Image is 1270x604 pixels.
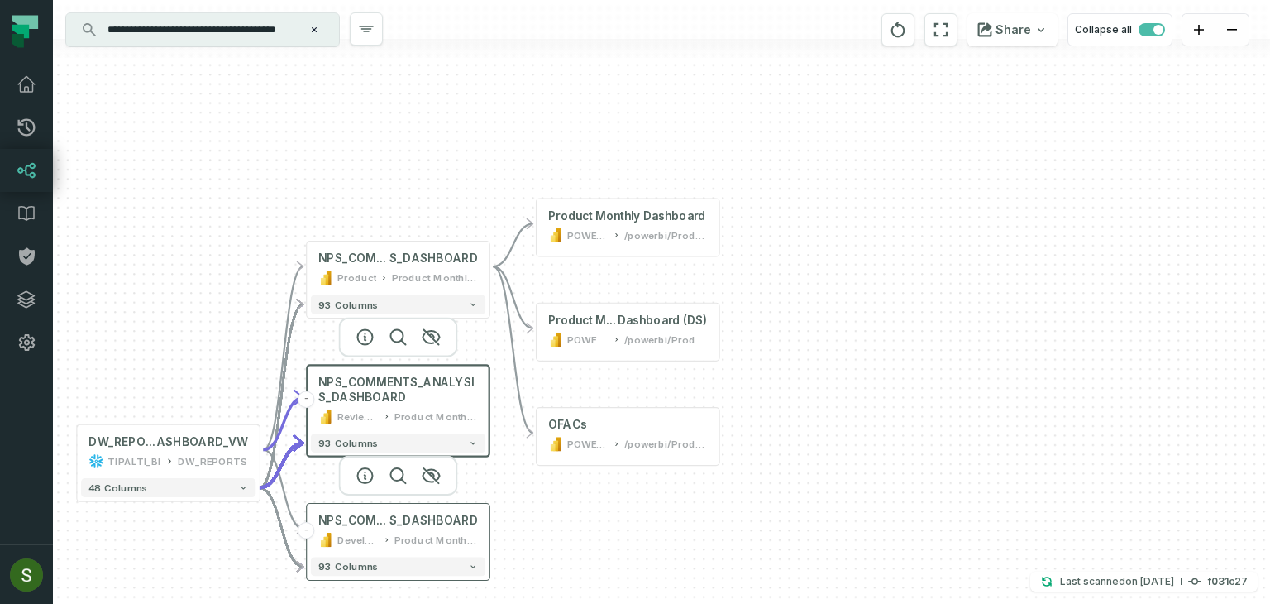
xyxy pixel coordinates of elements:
div: TIPALTI_BI [107,453,160,468]
button: - [298,391,315,408]
span: 93 columns [318,299,378,310]
span: 48 columns [88,482,147,494]
button: zoom out [1215,14,1249,46]
g: Edge from 6a95fff3c8d275aff1753a622ff4cec5 to 65c0c33b432564d1270039b2e98006f6 [260,488,303,567]
span: NPS_COMMENTS_ANALYSIS_DASHBOARD [318,375,478,405]
div: /powerbi/Product [624,228,708,242]
div: /powerbi/Product [624,437,708,452]
div: POWER BI [567,437,609,452]
span: NPS_COMMENTS_ANALYSI [318,252,389,266]
h4: f031c27 [1208,577,1248,587]
img: avatar of Sandro Piolia [10,558,43,592]
span: S_DASHBOARD [389,514,478,529]
button: - [298,522,315,539]
div: Review before production [337,409,380,424]
div: NPS_COMMENTS_ANALYSIS_DASHBOARD [318,514,478,529]
button: Last scanned[DATE] 8:56:27 PMf031c27 [1030,572,1258,592]
div: Product Monthly Dashboard [548,209,706,223]
span: Dashboard (DS) [618,313,708,328]
button: Collapse all [1067,13,1172,46]
span: ASHBOARD_VW [157,434,248,449]
span: Product Monthly [548,313,618,328]
g: Edge from 6a95fff3c8d275aff1753a622ff4cec5 to 3d2333ef60ce8c37c736d291328b7f86 [263,266,303,450]
button: Share [967,13,1058,46]
button: zoom in [1182,14,1215,46]
g: Edge from 6a95fff3c8d275aff1753a622ff4cec5 to 3d2333ef60ce8c37c736d291328b7f86 [260,304,303,488]
button: Clear search query [306,22,322,38]
div: POWER BI [567,332,609,347]
div: DW_REPORTS [178,453,247,468]
div: /powerbi/Product [624,332,708,347]
g: Edge from 6a95fff3c8d275aff1753a622ff4cec5 to 98bda02691bc99a198bbfc8fa4ce760b [263,398,303,450]
g: Edge from 6a95fff3c8d275aff1753a622ff4cec5 to 98bda02691bc99a198bbfc8fa4ce760b [260,443,303,488]
g: Edge from 3d2333ef60ce8c37c736d291328b7f86 to e3478886f11bfd66426cf4df0eaebed6 [493,223,532,266]
span: 93 columns [318,438,378,449]
div: Product Monthly Dashboard (DS) for DATA_5936 1606 [394,409,478,424]
div: POWER BI [567,228,609,242]
div: Product [337,271,376,285]
span: 93 columns [318,561,378,573]
span: NPS_COMMENTS_ANALYSI [318,514,389,529]
div: Product Monthly Dashboard (DS) [548,313,708,328]
g: Edge from 3d2333ef60ce8c37c736d291328b7f86 to 40f42a6765bd6de7e7812887a90bb3c1 [493,266,532,433]
relative-time: Jan 1, 2025, 8:56 PM GMT+4 [1125,575,1174,587]
div: Development Prem [337,533,380,548]
g: Edge from 3d2333ef60ce8c37c736d291328b7f86 to 36e28dab4dfbec6df024f760e31598b5 [493,266,532,328]
div: OFACs [548,418,587,433]
g: Edge from 6a95fff3c8d275aff1753a622ff4cec5 to 65c0c33b432564d1270039b2e98006f6 [263,450,303,529]
div: Product Monthly Dashboard (DS)_NOV24 [394,533,478,548]
span: S_DASHBOARD [389,252,478,266]
div: DW_REPORTS_NPS_COMMENTS_ANALYSIS_DASHBOARD_VW [88,434,248,449]
p: Last scanned [1060,573,1174,590]
div: NPS_COMMENTS_ANALYSIS_DASHBOARD [318,252,478,266]
span: DW_REPORTS_NPS_COMMENTS_ANALYSIS_D [88,434,157,449]
div: Product Monthly Dashboard (DS) [392,271,478,285]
